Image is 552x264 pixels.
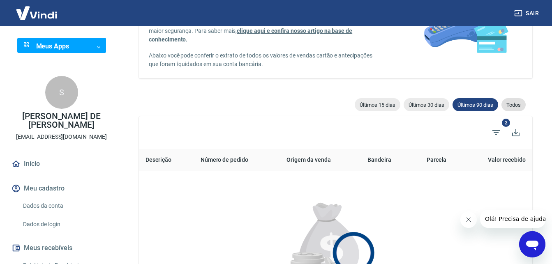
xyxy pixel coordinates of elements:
[149,28,352,43] a: clique aqui e confira nosso artigo na base de conhecimento.
[20,197,113,214] a: Dados da conta
[460,149,532,171] th: Valor recebido
[404,102,449,108] span: Últimos 30 dias
[519,231,545,257] iframe: Botão para abrir a janela de mensagens
[7,112,116,129] p: [PERSON_NAME] DE [PERSON_NAME]
[10,0,63,25] img: Vindi
[501,102,526,108] span: Todos
[149,51,377,69] p: Abaixo você pode conferir o extrato de todos os valores de vendas cartão e antecipações que foram...
[10,155,113,173] a: Início
[280,149,361,171] th: Origem da venda
[10,239,113,257] button: Meus recebíveis
[149,9,377,44] p: Estes pagamentos são feitos através da Câmara Interbancária de Pagamentos (CIP), que é responsáve...
[16,133,107,141] p: [EMAIL_ADDRESS][DOMAIN_NAME]
[453,98,498,111] div: Últimos 90 dias
[45,76,78,109] div: S
[506,123,526,142] button: Baixar listagem
[5,6,69,12] span: Olá! Precisa de ajuda?
[404,98,449,111] div: Últimos 30 dias
[453,102,498,108] span: Últimos 90 dias
[20,216,113,233] a: Dados de login
[501,98,526,111] div: Todos
[194,149,280,171] th: Número de pedido
[361,149,413,171] th: Bandeira
[486,123,506,142] span: Filtros
[460,211,477,228] iframe: Fechar mensagem
[355,102,400,108] span: Últimos 15 dias
[413,149,460,171] th: Parcela
[480,210,545,228] iframe: Mensagem da empresa
[355,98,400,111] div: Últimos 15 dias
[10,179,113,197] button: Meu cadastro
[139,149,194,171] th: Descrição
[502,119,510,127] span: 2
[513,6,542,21] button: Sair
